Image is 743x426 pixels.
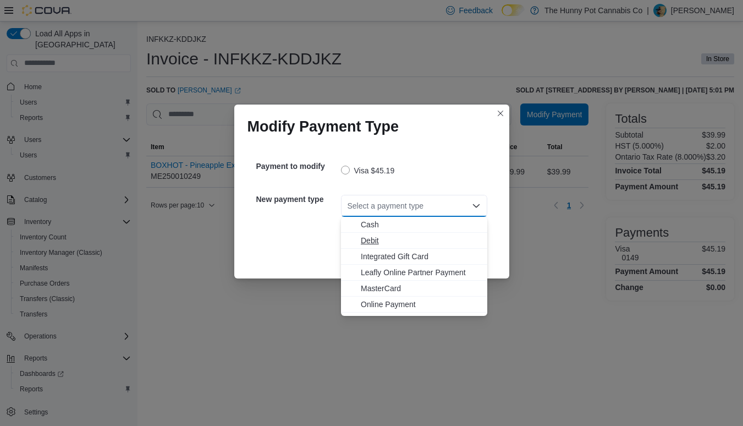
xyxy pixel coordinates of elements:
h5: Payment to modify [256,155,339,177]
button: Close list of options [472,201,481,210]
button: Leafly Online Partner Payment [341,265,487,281]
button: Closes this modal window [494,107,507,120]
button: Online Payment [341,297,487,313]
span: Leafly Online Partner Payment [361,267,481,278]
label: Visa $45.19 [341,164,395,177]
button: MasterCard [341,281,487,297]
span: Debit [361,235,481,246]
input: Accessible screen reader label [348,199,349,212]
button: Debit [341,233,487,249]
button: Integrated Gift Card [341,249,487,265]
span: Online Payment [361,299,481,310]
span: Cash [361,219,481,230]
h5: New payment type [256,188,339,210]
span: Integrated Gift Card [361,251,481,262]
div: Choose from the following options [341,217,487,313]
button: Cash [341,217,487,233]
h1: Modify Payment Type [247,118,399,135]
span: MasterCard [361,283,481,294]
